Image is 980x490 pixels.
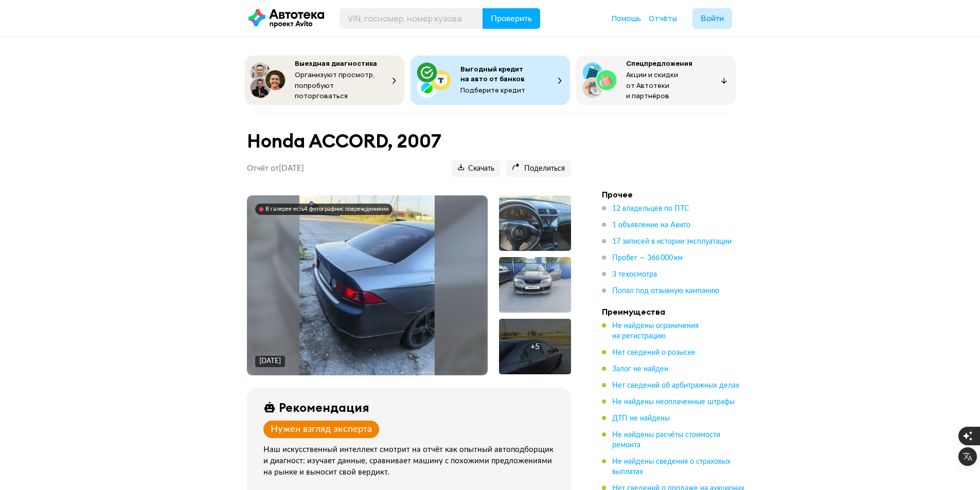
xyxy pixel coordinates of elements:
[259,357,281,366] div: [DATE]
[512,164,565,174] span: Поделиться
[411,56,570,105] button: Выгодный кредит на авто от банковПодберите кредит
[612,13,641,24] a: Помощь
[612,238,732,245] span: 17 записей в истории эксплуатации
[299,195,435,375] img: Main car
[612,13,641,23] span: Помощь
[576,56,736,105] button: СпецпредложенияАкции и скидки от Автотеки и партнёров
[612,349,696,356] span: Нет сведений о розыске
[483,8,540,29] button: Проверить
[271,424,372,435] div: Нужен взгляд эксперта
[602,306,746,317] h4: Преимущества
[612,255,683,262] span: Пробег — 366 000 км
[460,64,525,83] span: Выгодный кредит на авто от банков
[692,8,732,29] button: Войти
[626,70,678,100] span: Акции и скидки от Автотеки и партнёров
[340,8,483,29] input: VIN, госномер, номер кузова
[612,415,670,422] span: ДТП не найдены
[247,130,571,152] h1: Honda ACCORD, 2007
[295,70,375,100] span: Организуют просмотр, попробуют поторговаться
[612,398,735,406] span: Не найдены неоплаченные штрафы
[612,322,699,340] span: Не найдены ограничения на регистрацию
[612,431,720,449] span: Не найдены расчёты стоимости ремонта
[506,160,571,177] button: Поделиться
[263,444,559,478] div: Наш искусственный интеллект смотрит на отчёт как опытный автоподборщик и диагност: изучает данные...
[460,85,525,95] span: Подберите кредит
[626,59,692,68] span: Спецпредложения
[612,205,689,212] span: 12 владельцев по ПТС
[612,287,719,295] span: Попал под отзывную кампанию
[612,382,739,389] span: Нет сведений об арбитражных делах
[245,56,404,105] button: Выездная диагностикаОрганизуют просмотр, попробуют поторговаться
[649,13,677,24] a: Отчёты
[491,14,532,23] span: Проверить
[530,341,540,352] div: + 5
[279,400,369,414] div: Рекомендация
[612,458,730,476] span: Не найдены сведения о страховых выплатах
[295,59,377,68] span: Выездная диагностика
[602,189,746,199] h4: Прочее
[247,164,304,174] p: Отчёт от [DATE]
[612,366,668,373] span: Залог не найден
[612,222,690,229] span: 1 объявление на Авито
[452,160,501,177] button: Скачать
[701,14,724,23] span: Войти
[649,13,677,23] span: Отчёты
[612,271,657,278] span: 3 техосмотра
[265,206,388,213] div: В галерее есть 4 фотографии с повреждениями
[458,164,494,174] span: Скачать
